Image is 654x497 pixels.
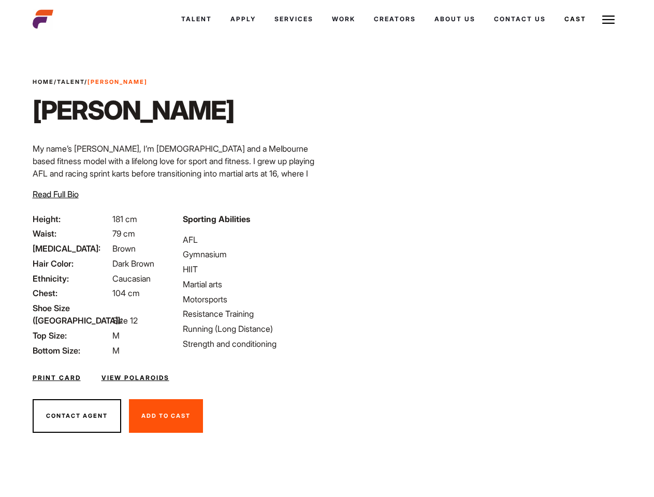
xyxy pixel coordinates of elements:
li: Resistance Training [183,308,321,320]
img: Burger icon [602,13,615,26]
span: 104 cm [112,288,140,298]
button: Add To Cast [129,399,203,433]
span: 181 cm [112,214,137,224]
span: 79 cm [112,228,135,239]
span: Shoe Size ([GEOGRAPHIC_DATA]): [33,302,110,327]
a: Talent [172,5,221,33]
button: Contact Agent [33,399,121,433]
span: Hair Color: [33,257,110,270]
img: cropped-aefm-brand-fav-22-square.png [33,9,53,30]
span: Waist: [33,227,110,240]
span: Top Size: [33,329,110,342]
strong: [PERSON_NAME] [88,78,148,85]
li: Gymnasium [183,248,321,260]
a: Cast [555,5,595,33]
span: Read Full Bio [33,189,79,199]
span: Height: [33,213,110,225]
span: Ethnicity: [33,272,110,285]
span: M [112,345,120,356]
span: Chest: [33,287,110,299]
button: Read Full Bio [33,188,79,200]
li: Motorsports [183,293,321,305]
a: Contact Us [485,5,555,33]
li: HIIT [183,263,321,275]
span: Brown [112,243,136,254]
span: Bottom Size: [33,344,110,357]
a: View Polaroids [101,373,169,383]
strong: Sporting Abilities [183,214,250,224]
span: M [112,330,120,341]
li: Martial arts [183,278,321,290]
a: Home [33,78,54,85]
a: Creators [365,5,425,33]
a: Services [265,5,323,33]
span: Size 12 [112,315,138,326]
p: My name’s [PERSON_NAME], I’m [DEMOGRAPHIC_DATA] and a Melbourne based fitness model with a lifelo... [33,142,321,254]
span: [MEDICAL_DATA]: [33,242,110,255]
a: Print Card [33,373,81,383]
h1: [PERSON_NAME] [33,95,234,126]
a: Work [323,5,365,33]
span: Add To Cast [141,412,191,419]
li: Strength and conditioning [183,338,321,350]
li: Running (Long Distance) [183,323,321,335]
span: / / [33,78,148,86]
li: AFL [183,233,321,246]
span: Dark Brown [112,258,154,269]
a: Talent [57,78,84,85]
a: About Us [425,5,485,33]
a: Apply [221,5,265,33]
span: Caucasian [112,273,151,284]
